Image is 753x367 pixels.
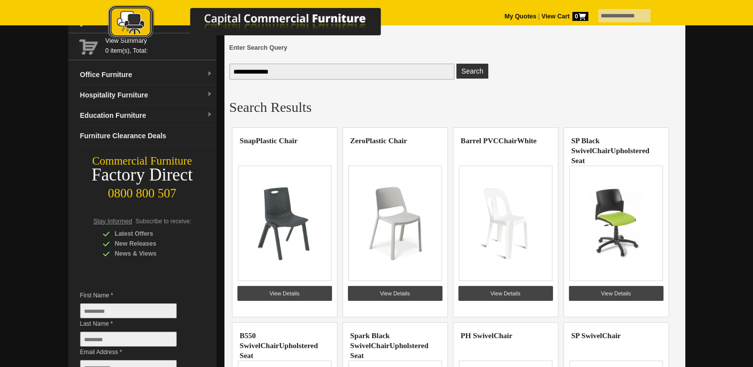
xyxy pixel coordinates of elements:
input: Last Name * [80,332,177,347]
highlight: Chair [371,342,390,350]
a: View Details [458,286,553,301]
a: Capital Commercial Furniture Logo [81,5,429,44]
img: dropdown [207,112,213,118]
input: First Name * [80,303,177,318]
highlight: Chair [602,332,621,340]
span: Email Address * [80,347,192,357]
span: Enter Search Query [229,43,680,53]
a: View Details [237,286,332,301]
a: Education Furnituredropdown [76,105,216,126]
span: Subscribe to receive: [135,218,191,225]
a: SP Black SwivelChairUpholstered Seat [571,137,649,165]
div: 0800 800 507 [68,182,216,200]
div: Commercial Furniture [68,154,216,168]
span: Stay Informed [94,218,132,225]
a: ZeroPlastic Chair [350,137,407,145]
a: View Details [348,286,442,301]
a: SP SwivelChair [571,332,621,340]
highlight: Plastic Chair [365,137,407,145]
img: dropdown [207,71,213,77]
a: Barrel PVCChairWhite [461,137,537,145]
span: Last Name * [80,319,192,329]
highlight: Chair [592,147,611,155]
strong: View Cart [541,13,588,20]
input: Enter Search Query [229,64,455,80]
h2: Search Results [229,100,680,115]
div: New Releases [103,239,197,249]
a: My Quotes [505,13,537,20]
span: 0 [572,12,588,21]
a: SnapPlastic Chair [240,137,298,145]
a: Furniture Clearance Deals [76,126,216,146]
a: Spark Black SwivelChairUpholstered Seat [350,332,429,360]
a: B550 SwivelChairUpholstered Seat [240,332,318,360]
highlight: Plastic Chair [256,137,298,145]
a: View Details [569,286,663,301]
a: View Cart0 [539,13,588,20]
img: dropdown [207,92,213,97]
div: Latest Offers [103,229,197,239]
highlight: Chair [498,137,517,145]
div: Factory Direct [68,168,216,182]
a: PH SwivelChair [461,332,513,340]
a: Office Furnituredropdown [76,65,216,85]
div: News & Views [103,249,197,259]
highlight: Chair [494,332,513,340]
span: First Name * [80,290,192,300]
button: Enter Search Query [456,64,488,79]
a: Hospitality Furnituredropdown [76,85,216,105]
highlight: Chair [260,342,279,350]
img: Capital Commercial Furniture Logo [81,5,429,41]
